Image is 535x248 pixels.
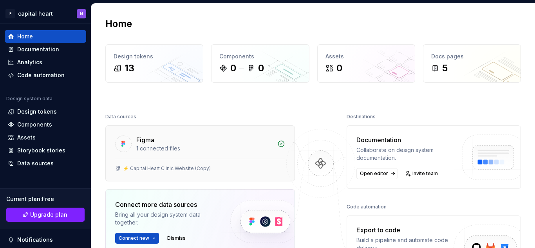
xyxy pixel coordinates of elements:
div: F [5,9,15,18]
a: Assets [5,131,86,144]
div: Data sources [17,159,54,167]
div: Assets [325,52,407,60]
a: Design tokens [5,105,86,118]
div: Current plan : Free [6,195,85,203]
a: Components00 [211,44,309,83]
div: Destinations [347,111,376,122]
a: Assets0 [317,44,415,83]
div: capital heart [18,10,53,18]
div: Documentation [356,135,453,145]
a: Figma1 connected files⚡️ Capital Heart Clinic Website (Copy) [105,125,295,181]
a: Home [5,30,86,43]
div: 0 [258,62,264,74]
div: Home [17,33,33,40]
h2: Home [105,18,132,30]
div: 0 [336,62,342,74]
div: Storybook stories [17,147,65,154]
a: Documentation [5,43,86,56]
a: Storybook stories [5,144,86,157]
div: Code automation [17,71,65,79]
a: Docs pages5 [423,44,521,83]
div: Components [17,121,52,129]
div: Export to code [356,225,453,235]
div: Docs pages [431,52,513,60]
button: Notifications [5,234,86,246]
span: Invite team [412,170,438,177]
div: Documentation [17,45,59,53]
button: Dismiss [164,233,189,244]
div: Design tokens [114,52,195,60]
a: Components [5,118,86,131]
div: Analytics [17,58,42,66]
a: Upgrade plan [6,208,85,222]
a: Invite team [403,168,441,179]
div: 0 [230,62,236,74]
button: Connect new [115,233,159,244]
a: Analytics [5,56,86,69]
div: 5 [442,62,448,74]
div: Components [219,52,301,60]
div: 1 connected files [136,145,273,152]
div: Figma [136,135,154,145]
div: Assets [17,134,36,141]
div: Design tokens [17,108,57,116]
div: Connect more data sources [115,200,217,209]
a: Code automation [5,69,86,81]
div: Design system data [6,96,52,102]
span: Connect new [119,235,149,241]
span: Open editor [360,170,388,177]
div: 13 [125,62,134,74]
div: Code automation [347,201,387,212]
a: Open editor [356,168,398,179]
div: Bring all your design system data together. [115,211,217,226]
a: Design tokens13 [105,44,203,83]
span: Upgrade plan [30,211,67,219]
div: Collaborate on design system documentation. [356,146,453,162]
button: Fcapital heartN [2,5,89,22]
div: Data sources [105,111,136,122]
span: Dismiss [167,235,186,241]
div: N [80,11,83,17]
div: Notifications [17,236,53,244]
div: ⚡️ Capital Heart Clinic Website (Copy) [123,165,211,172]
a: Data sources [5,157,86,170]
